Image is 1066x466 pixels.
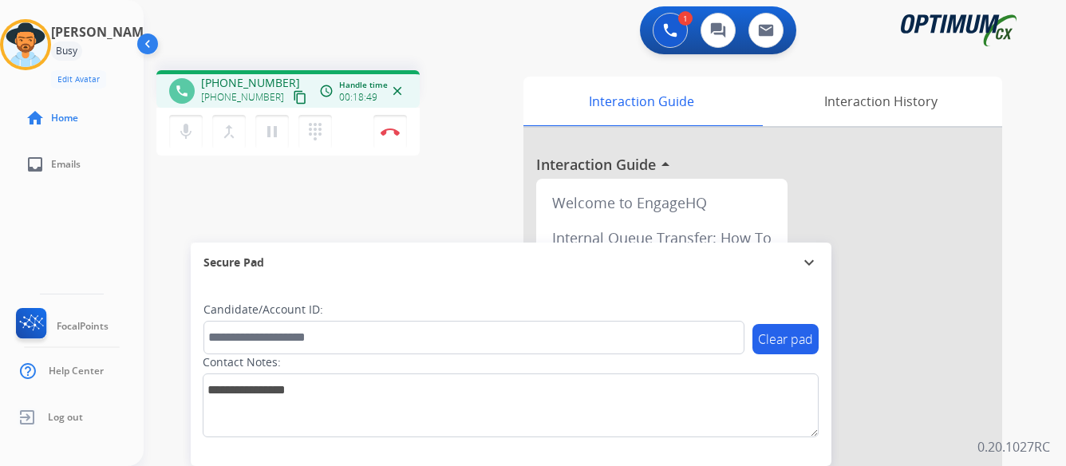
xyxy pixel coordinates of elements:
[339,79,388,91] span: Handle time
[263,122,282,141] mat-icon: pause
[219,122,239,141] mat-icon: merge_type
[3,22,48,67] img: avatar
[13,308,109,345] a: FocalPoints
[51,22,155,41] h3: [PERSON_NAME]
[51,112,78,124] span: Home
[49,365,104,377] span: Help Center
[51,158,81,171] span: Emails
[26,109,45,128] mat-icon: home
[759,77,1002,126] div: Interaction History
[51,70,106,89] button: Edit Avatar
[543,185,781,220] div: Welcome to EngageHQ
[26,155,45,174] mat-icon: inbox
[57,320,109,333] span: FocalPoints
[203,255,264,271] span: Secure Pad
[319,84,334,98] mat-icon: access_time
[203,354,281,370] label: Contact Notes:
[203,302,323,318] label: Candidate/Account ID:
[201,91,284,104] span: [PHONE_NUMBER]
[523,77,759,126] div: Interaction Guide
[543,220,781,255] div: Internal Queue Transfer: How To
[977,437,1050,456] p: 0.20.1027RC
[678,11,693,26] div: 1
[51,41,82,61] div: Busy
[48,411,83,424] span: Log out
[339,91,377,104] span: 00:18:49
[799,253,819,272] mat-icon: expand_more
[176,122,195,141] mat-icon: mic
[306,122,325,141] mat-icon: dialpad
[381,128,400,136] img: control
[752,324,819,354] button: Clear pad
[201,75,300,91] span: [PHONE_NUMBER]
[293,90,307,105] mat-icon: content_copy
[175,84,189,98] mat-icon: phone
[390,84,405,98] mat-icon: close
